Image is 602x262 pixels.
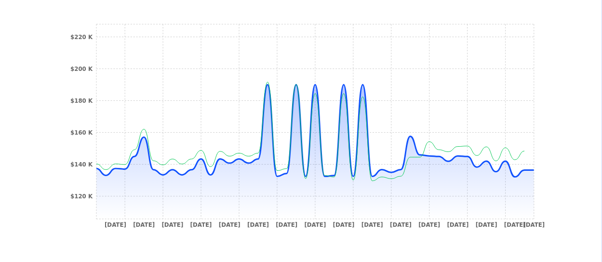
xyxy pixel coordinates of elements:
[447,221,469,228] tspan: [DATE]
[70,193,93,200] tspan: $120 K
[504,221,526,228] tspan: [DATE]
[361,221,383,228] tspan: [DATE]
[70,66,93,72] tspan: $200 K
[70,97,93,104] tspan: $180 K
[247,221,269,228] tspan: [DATE]
[476,221,497,228] tspan: [DATE]
[333,221,355,228] tspan: [DATE]
[418,221,440,228] tspan: [DATE]
[390,221,412,228] tspan: [DATE]
[161,221,183,228] tspan: [DATE]
[190,221,212,228] tspan: [DATE]
[70,161,93,168] tspan: $140 K
[105,221,126,228] tspan: [DATE]
[305,221,326,228] tspan: [DATE]
[133,221,155,228] tspan: [DATE]
[219,221,241,228] tspan: [DATE]
[276,221,297,228] tspan: [DATE]
[70,129,93,136] tspan: $160 K
[523,221,545,228] tspan: [DATE]
[70,34,93,41] tspan: $220 K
